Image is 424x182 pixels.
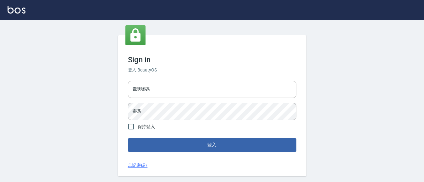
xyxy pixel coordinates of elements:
a: 忘記密碼? [128,162,148,169]
h3: Sign in [128,55,296,64]
img: Logo [8,6,25,14]
h6: 登入 BeautyOS [128,67,296,73]
button: 登入 [128,138,296,151]
span: 保持登入 [138,123,155,130]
